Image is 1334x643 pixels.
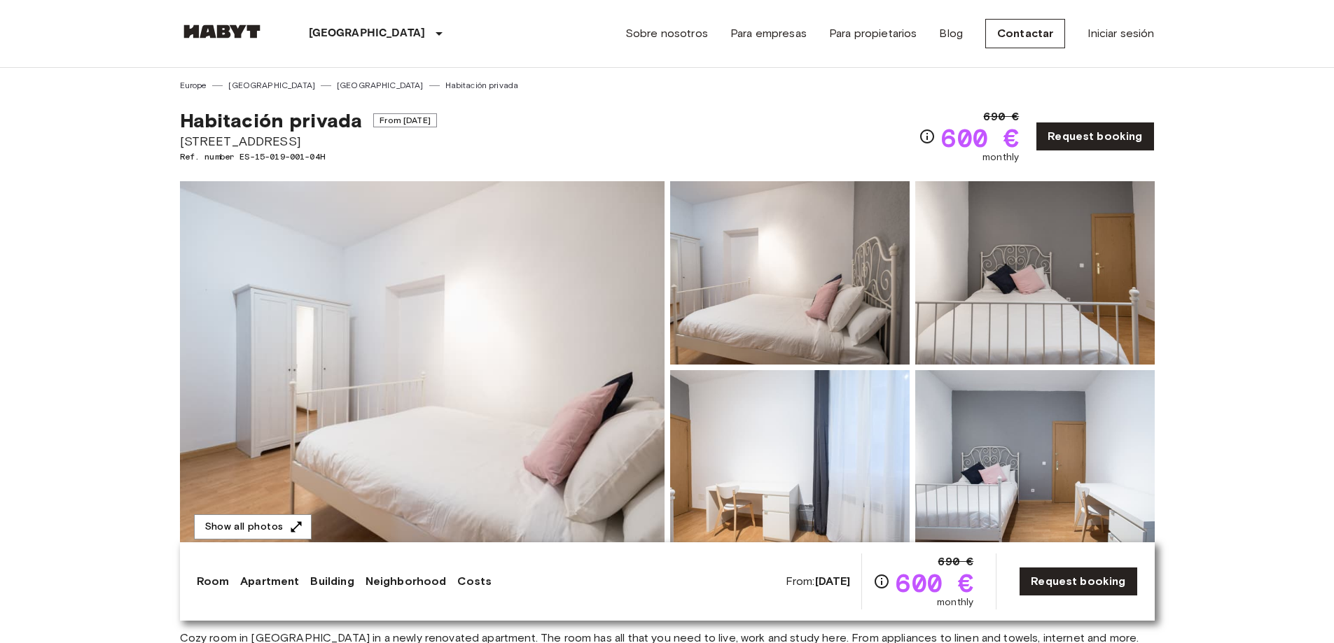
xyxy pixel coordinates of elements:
img: Picture of unit ES-15-019-001-04H [915,181,1155,365]
a: Para propietarios [829,25,917,42]
a: Blog [939,25,963,42]
span: monthly [937,595,973,609]
a: Contactar [985,19,1065,48]
span: Ref. number ES-15-019-001-04H [180,150,437,163]
span: monthly [982,150,1019,164]
a: Habitación privada [445,79,519,92]
b: [DATE] [815,574,851,588]
span: 600 € [941,125,1019,150]
span: Habitación privada [180,108,363,132]
svg: Check cost overview for full price breakdown. Please note that discounts apply to new joiners onl... [919,128,936,145]
img: Picture of unit ES-15-019-001-04H [670,370,910,553]
img: Habyt [180,24,264,38]
svg: Check cost overview for full price breakdown. Please note that discounts apply to new joiners onl... [873,573,890,590]
p: [GEOGRAPHIC_DATA] [309,25,426,42]
a: Sobre nosotros [625,25,708,42]
img: Picture of unit ES-15-019-001-04H [670,181,910,365]
span: From [DATE] [373,113,437,127]
a: Europe [180,79,207,92]
span: From: [786,574,851,589]
button: Show all photos [194,514,312,540]
img: Picture of unit ES-15-019-001-04H [915,370,1155,553]
span: [STREET_ADDRESS] [180,132,437,150]
span: 690 € [983,108,1019,125]
a: Room [197,573,230,590]
a: [GEOGRAPHIC_DATA] [337,79,424,92]
a: Building [310,573,354,590]
a: Apartment [240,573,299,590]
img: Marketing picture of unit ES-15-019-001-04H [180,181,665,553]
a: Request booking [1036,122,1154,151]
a: [GEOGRAPHIC_DATA] [228,79,315,92]
span: 600 € [896,570,973,595]
a: Costs [457,573,492,590]
a: Neighborhood [366,573,447,590]
span: 690 € [938,553,973,570]
a: Para empresas [730,25,807,42]
a: Request booking [1019,567,1137,596]
a: Iniciar sesión [1088,25,1154,42]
